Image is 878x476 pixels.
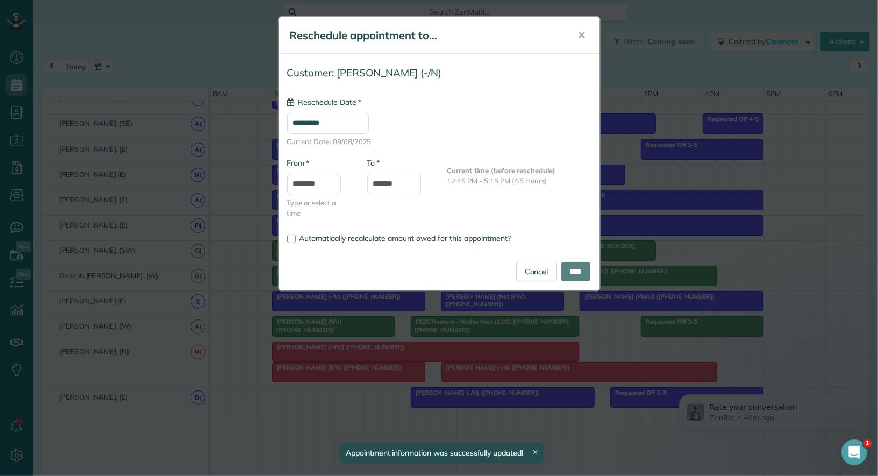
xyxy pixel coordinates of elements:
[287,67,591,79] h4: Customer: [PERSON_NAME] (-/N)
[287,158,309,168] label: From
[290,28,563,43] h5: Reschedule appointment to...
[863,439,872,448] span: 1
[287,137,591,147] span: Current Date: 09/08/2025
[16,23,199,58] div: message notification from ZenBot, 48m ago. Rate your conversation
[841,439,867,465] iframe: Intercom live chat
[287,97,361,108] label: Reschedule Date
[299,233,511,243] span: Automatically recalculate amount owed for this appointment?
[367,158,380,168] label: To
[447,166,556,175] b: Current time (before reschedule)
[339,443,544,463] div: Appointment information was successfully updated!
[47,31,185,41] p: Rate your conversation
[447,176,591,186] p: 12:45 PM - 5:15 PM (4.5 Hours)
[516,262,557,281] a: Cancel
[24,32,41,49] img: Profile image for ZenBot
[287,198,351,218] span: Type or select a time
[578,29,586,41] span: ✕
[47,41,185,51] p: Message from ZenBot, sent 48m ago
